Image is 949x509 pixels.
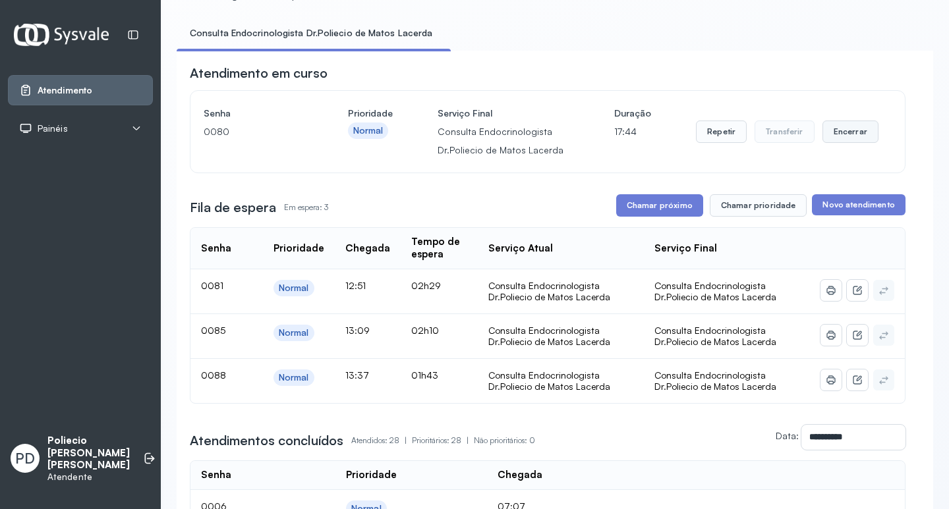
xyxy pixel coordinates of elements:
[47,435,130,471] p: Poliecio [PERSON_NAME] [PERSON_NAME]
[488,325,633,348] div: Consulta Endocrinologista Dr.Poliecio de Matos Lacerda
[19,84,142,97] a: Atendimento
[273,242,324,255] div: Prioridade
[15,450,35,467] span: PD
[411,280,441,291] span: 02h29
[488,369,633,392] div: Consulta Endocrinologista Dr.Poliecio de Matos Lacerda
[614,122,651,141] p: 17:44
[614,104,651,122] h4: Duração
[696,121,747,143] button: Repetir
[654,242,717,255] div: Serviço Final
[38,85,92,96] span: Atendimento
[345,280,366,291] span: 12:51
[654,369,776,392] span: Consulta Endocrinologista Dr.Poliecio de Matos Lacerda
[351,431,412,450] p: Atendidos: 28
[345,325,370,336] span: 13:09
[284,198,328,217] p: Em espera: 3
[405,435,407,445] span: |
[279,372,309,383] div: Normal
[190,64,328,82] h3: Atendimento em curso
[438,122,569,159] p: Consulta Endocrinologista Dr.Poliecio de Matos Lacerda
[345,369,369,381] span: 13:37
[411,325,439,336] span: 02h10
[353,125,384,136] div: Normal
[616,194,703,217] button: Chamar próximo
[346,469,397,481] div: Prioridade
[654,325,776,348] span: Consulta Endocrinologista Dr.Poliecio de Matos Lacerda
[279,282,309,294] div: Normal
[776,430,799,441] label: Data:
[177,22,446,44] a: Consulta Endocrinologista Dr.Poliecio de Matos Lacerda
[14,24,109,45] img: Logotipo do estabelecimento
[279,327,309,338] div: Normal
[190,198,276,217] h3: Fila de espera
[822,121,878,143] button: Encerrar
[411,236,467,261] div: Tempo de espera
[498,469,542,481] div: Chegada
[345,242,390,255] div: Chegada
[201,242,231,255] div: Senha
[38,123,68,134] span: Painéis
[201,369,226,381] span: 0088
[411,369,438,381] span: 01h43
[438,104,569,122] h4: Serviço Final
[412,431,474,450] p: Prioritários: 28
[201,325,225,336] span: 0085
[348,104,393,122] h4: Prioridade
[190,431,343,450] h3: Atendimentos concluídos
[47,471,130,483] p: Atendente
[654,280,776,303] span: Consulta Endocrinologista Dr.Poliecio de Matos Lacerda
[812,194,905,215] button: Novo atendimento
[201,469,231,481] div: Senha
[204,122,303,141] p: 0080
[474,431,535,450] p: Não prioritários: 0
[488,280,633,303] div: Consulta Endocrinologista Dr.Poliecio de Matos Lacerda
[488,242,553,255] div: Serviço Atual
[710,194,807,217] button: Chamar prioridade
[204,104,303,122] h4: Senha
[201,280,223,291] span: 0081
[755,121,815,143] button: Transferir
[467,435,469,445] span: |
